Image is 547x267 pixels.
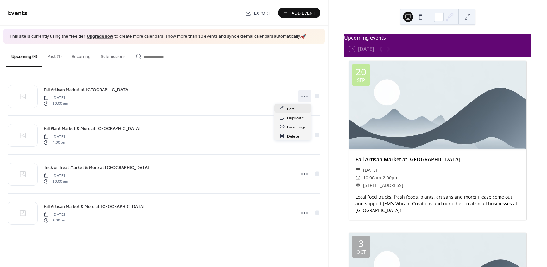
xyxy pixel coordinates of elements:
[240,8,275,18] a: Export
[287,133,299,140] span: Delete
[287,124,306,130] span: Event page
[44,218,66,223] span: 4:00 pm
[287,115,304,121] span: Duplicate
[44,173,68,178] span: [DATE]
[356,250,366,254] div: Oct
[349,156,526,163] div: Fall Artisan Market at [GEOGRAPHIC_DATA]
[381,174,383,182] span: -
[363,166,377,174] span: [DATE]
[44,179,68,184] span: 10:00 am
[355,174,361,182] div: ​
[44,95,68,101] span: [DATE]
[87,32,113,41] a: Upgrade now
[363,174,381,182] span: 10:00am
[44,212,66,217] span: [DATE]
[42,44,67,66] button: Past (1)
[44,203,145,210] a: Fall Artisan Market & More at [GEOGRAPHIC_DATA]
[44,101,68,107] span: 10:00 am
[254,10,271,16] span: Export
[349,194,526,214] div: Local food trucks, fresh foods, plants, artisans and more! Please come out and support JEM's Vibr...
[355,166,361,174] div: ​
[357,78,365,83] div: Sep
[8,7,27,19] span: Events
[44,140,66,146] span: 4:00 pm
[344,34,531,41] div: Upcoming events
[6,44,42,67] button: Upcoming (4)
[44,134,66,140] span: [DATE]
[355,182,361,189] div: ​
[44,125,141,132] a: Fall Plant Market & More at [GEOGRAPHIC_DATA]
[358,239,364,248] div: 3
[44,86,130,93] a: Fall Artisan Market at [GEOGRAPHIC_DATA]
[292,10,316,16] span: Add Event
[44,164,149,171] a: Trick or Treat Market & More at [GEOGRAPHIC_DATA]
[67,44,96,66] button: Recurring
[96,44,131,66] button: Submissions
[355,67,366,77] div: 20
[363,182,403,189] span: [STREET_ADDRESS]
[383,174,399,182] span: 2:00pm
[287,105,294,112] span: Edit
[9,34,306,40] span: This site is currently using the free tier. to create more calendars, show more than 10 events an...
[278,8,320,18] button: Add Event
